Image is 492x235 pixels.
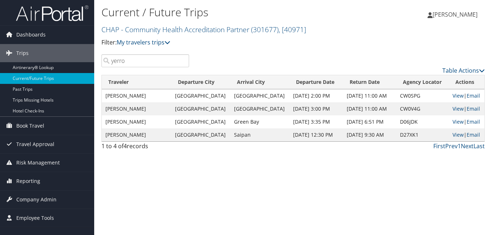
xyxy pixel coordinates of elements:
span: Employee Tools [16,209,54,227]
th: Traveler: activate to sort column ascending [102,75,171,89]
th: Actions [449,75,484,89]
td: [DATE] 2:00 PM [289,89,343,102]
td: D06JDK [396,115,449,128]
th: Departure City: activate to sort column ascending [171,75,230,89]
th: Return Date: activate to sort column ascending [343,75,396,89]
img: airportal-logo.png [16,5,88,22]
a: Email [467,118,480,125]
td: CW0V4G [396,102,449,115]
th: Departure Date: activate to sort column descending [289,75,343,89]
td: | [449,102,484,115]
a: Prev [445,142,458,150]
span: , [ 40971 ] [279,25,306,34]
td: [DATE] 9:30 AM [343,128,396,141]
a: 1 [458,142,461,150]
a: View [453,92,464,99]
td: [DATE] 11:00 AM [343,89,396,102]
span: Risk Management [16,154,60,172]
td: [GEOGRAPHIC_DATA] [171,102,230,115]
td: [DATE] 3:00 PM [289,102,343,115]
td: [GEOGRAPHIC_DATA] [171,115,230,128]
td: | [449,128,484,141]
span: ( 301677 ) [251,25,279,34]
a: First [433,142,445,150]
a: View [453,131,464,138]
input: Search Traveler or Arrival City [101,54,189,67]
a: My travelers trips [117,38,170,46]
td: [PERSON_NAME] [102,115,171,128]
span: [PERSON_NAME] [433,10,478,18]
td: [DATE] 11:00 AM [343,102,396,115]
span: Dashboards [16,26,46,44]
a: [PERSON_NAME] [428,4,485,25]
a: CHAP - Community Health Accreditation Partner [101,25,306,34]
a: Table Actions [442,67,485,74]
td: [DATE] 12:30 PM [289,128,343,141]
span: Reporting [16,172,40,190]
td: | [449,115,484,128]
td: [PERSON_NAME] [102,89,171,102]
h1: Current / Future Trips [101,5,357,20]
a: View [453,118,464,125]
td: [DATE] 6:51 PM [343,115,396,128]
span: Company Admin [16,191,57,209]
a: View [453,105,464,112]
th: Agency Locator: activate to sort column ascending [396,75,449,89]
td: Green Bay [230,115,289,128]
span: Trips [16,44,29,62]
a: Email [467,131,480,138]
span: Travel Approval [16,135,54,153]
span: 4 [124,142,127,150]
span: Book Travel [16,117,44,135]
td: Saipan [230,128,289,141]
td: [PERSON_NAME] [102,102,171,115]
p: Filter: [101,38,357,47]
td: D27XK1 [396,128,449,141]
th: Arrival City: activate to sort column ascending [230,75,289,89]
td: [DATE] 3:35 PM [289,115,343,128]
td: [GEOGRAPHIC_DATA] [230,102,289,115]
td: [GEOGRAPHIC_DATA] [171,89,230,102]
td: | [449,89,484,102]
div: 1 to 4 of records [101,142,189,154]
a: Email [467,92,480,99]
a: Email [467,105,480,112]
td: CW0SPG [396,89,449,102]
a: Last [474,142,485,150]
a: Next [461,142,474,150]
td: [PERSON_NAME] [102,128,171,141]
td: [GEOGRAPHIC_DATA] [171,128,230,141]
td: [GEOGRAPHIC_DATA] [230,89,289,102]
